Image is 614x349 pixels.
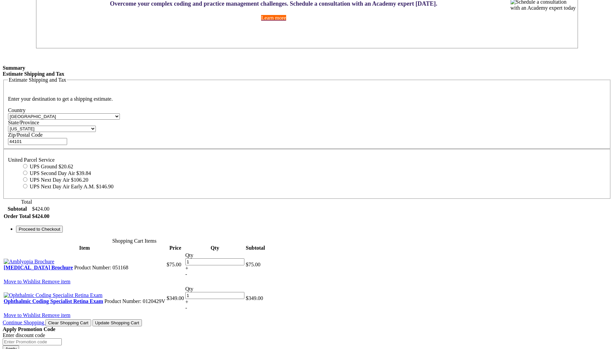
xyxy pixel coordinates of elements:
[30,177,88,183] label: UPS Next Day Air
[45,319,91,326] button: Clear Shopping Cart
[167,262,181,267] span: $75.00
[19,227,60,232] span: Proceed to Checkout
[79,245,90,251] span: Item
[3,199,50,205] caption: Total
[185,252,193,258] span: Qty
[169,245,181,251] span: Price
[185,258,244,265] input: Qty
[246,295,263,301] span: $349.00
[30,170,91,176] label: UPS Second Day Air
[185,265,244,271] div: +
[105,298,165,304] span: Product Number: 0120429V
[32,206,49,212] span: $424.00
[4,292,103,298] img: Ophthalmic Coding Specialist Retina Exam
[4,213,31,219] strong: Order Total
[3,338,62,345] input: Enter Promotion code
[8,132,43,138] span: Zip/Postal Code
[3,65,25,71] strong: Summary
[185,305,244,311] div: -
[3,206,31,212] th: Subtotal
[246,245,265,251] span: Subtotal
[30,184,114,189] label: UPS Next Day Air Early A.M.
[95,320,139,325] span: Update Shopping Cart
[4,279,42,284] a: Move to Wishlist
[110,0,437,7] span: Overcome your complex coding and practice management challenges. Schedule a consultation with an ...
[30,164,73,169] label: UPS Ground
[167,295,184,301] span: $349.00
[32,213,49,219] span: $424.00
[74,265,128,270] span: Product Number: 051168
[16,226,63,233] button: Proceed to Checkout
[4,279,40,284] span: Move to Wishlist
[71,177,88,183] span: $106.20
[8,120,39,125] span: State/Province
[4,312,40,318] span: Move to Wishlist
[42,312,70,318] a: Remove item
[185,299,244,305] div: +
[4,312,42,318] a: Move to Wishlist
[42,279,70,284] a: Remove item
[8,96,606,102] p: Enter your destination to get a shipping estimate.
[4,259,54,265] img: Amblyopia Brochure
[76,170,91,176] span: $39.84
[211,245,219,251] span: Qty
[58,164,73,169] span: $20.62
[92,319,142,326] button: Update Shopping Cart
[4,265,73,270] a: [MEDICAL_DATA] Brochure
[3,238,266,244] caption: Shopping Cart Items
[4,292,103,298] a: Ophthalmic Coding Specialist Retina Exam
[3,71,64,77] strong: Estimate Shipping and Tax
[8,157,55,163] span: United Parcel Service
[185,286,193,292] span: Qty
[246,262,260,267] span: $75.00
[4,298,103,304] a: Ophthalmic Coding Specialist Retina Exam
[3,326,55,332] strong: Apply Promotion Code
[3,332,45,338] span: Enter discount code
[48,320,88,325] span: Clear Shopping Cart
[261,15,286,21] a: Learn more
[3,320,44,325] span: Continue Shopping
[9,77,66,83] span: Estimate Shipping and Tax
[185,292,244,299] input: Qty
[8,107,25,113] span: Country
[96,184,114,189] span: $146.90
[185,271,244,277] div: -
[3,320,45,325] a: Continue Shopping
